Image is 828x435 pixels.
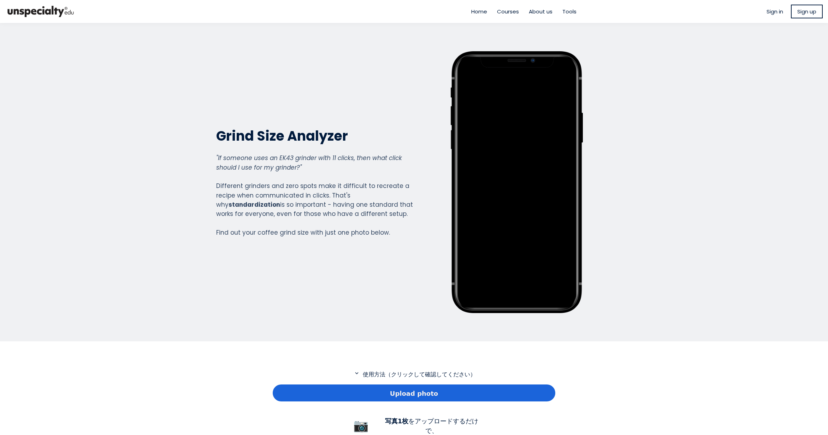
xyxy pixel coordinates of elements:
span: Upload photo [390,389,438,398]
h2: Grind Size Analyzer [216,127,413,145]
img: bc390a18feecddb333977e298b3a00a1.png [5,3,76,20]
div: Different grinders and zero spots make it difficult to recreate a recipe when communicated in cli... [216,153,413,237]
p: 使用方法（クリックして確認してください） [273,370,555,379]
strong: standardization [229,200,280,209]
a: Sign in [767,7,783,16]
a: About us [529,7,552,16]
a: Courses [497,7,519,16]
a: Home [471,7,487,16]
span: Sign up [797,7,816,16]
a: Tools [562,7,576,16]
a: Sign up [791,5,823,18]
span: 📷 [353,418,369,433]
em: "If someone uses an EK43 grinder with 11 clicks, then what click should I use for my grinder?" [216,154,402,171]
b: 写真1枚 [385,417,409,425]
mat-icon: expand_more [353,370,361,376]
